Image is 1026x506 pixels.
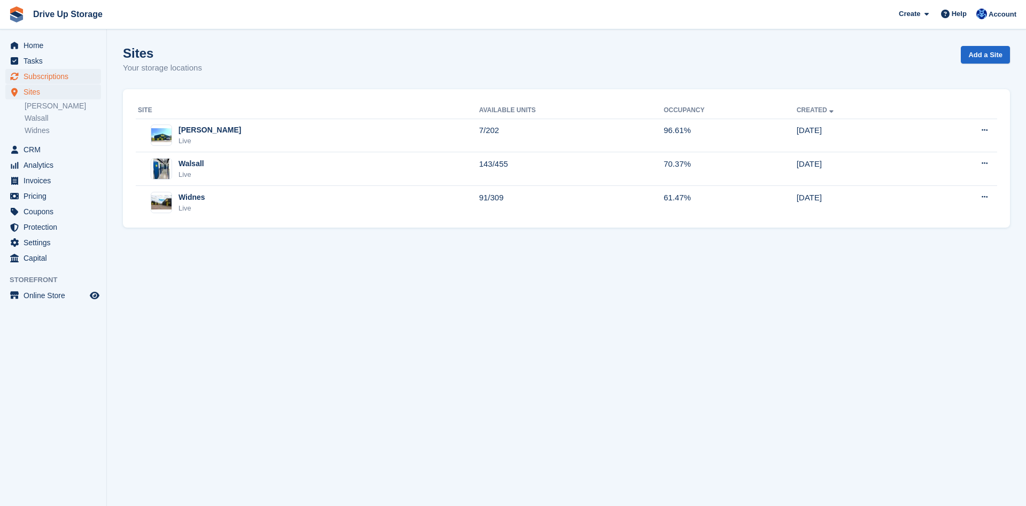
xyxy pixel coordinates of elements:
span: Account [989,9,1016,20]
td: 143/455 [479,152,664,186]
a: Widnes [25,126,101,136]
a: [PERSON_NAME] [25,101,101,111]
td: 70.37% [664,152,797,186]
a: menu [5,189,101,204]
span: Coupons [24,204,88,219]
h1: Sites [123,46,202,60]
th: Available Units [479,102,664,119]
div: Widnes [178,192,205,203]
a: menu [5,158,101,173]
div: Live [178,136,241,146]
a: menu [5,204,101,219]
a: Add a Site [961,46,1010,64]
span: Pricing [24,189,88,204]
a: Created [797,106,836,114]
img: Image of Widnes site [151,195,172,209]
td: [DATE] [797,119,924,152]
img: Image of Walsall site [153,158,169,180]
img: Image of Stroud site [151,128,172,143]
th: Occupancy [664,102,797,119]
span: Analytics [24,158,88,173]
div: Live [178,203,205,214]
td: [DATE] [797,152,924,186]
a: menu [5,84,101,99]
span: Create [899,9,920,19]
span: Protection [24,220,88,235]
div: Live [178,169,204,180]
span: Storefront [10,275,106,285]
a: menu [5,69,101,84]
span: Capital [24,251,88,266]
img: stora-icon-8386f47178a22dfd0bd8f6a31ec36ba5ce8667c1dd55bd0f319d3a0aa187defe.svg [9,6,25,22]
td: 96.61% [664,119,797,152]
a: menu [5,38,101,53]
span: Subscriptions [24,69,88,84]
td: 7/202 [479,119,664,152]
a: menu [5,235,101,250]
a: menu [5,288,101,303]
span: Invoices [24,173,88,188]
span: Tasks [24,53,88,68]
span: Settings [24,235,88,250]
a: menu [5,142,101,157]
p: Your storage locations [123,62,202,74]
td: [DATE] [797,186,924,219]
span: Home [24,38,88,53]
a: Drive Up Storage [29,5,107,23]
a: menu [5,53,101,68]
span: Sites [24,84,88,99]
span: Online Store [24,288,88,303]
a: menu [5,251,101,266]
img: Widnes Team [976,9,987,19]
span: Help [952,9,967,19]
span: CRM [24,142,88,157]
a: menu [5,173,101,188]
a: Preview store [88,289,101,302]
a: Walsall [25,113,101,123]
a: menu [5,220,101,235]
td: 91/309 [479,186,664,219]
td: 61.47% [664,186,797,219]
div: Walsall [178,158,204,169]
div: [PERSON_NAME] [178,124,241,136]
th: Site [136,102,479,119]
